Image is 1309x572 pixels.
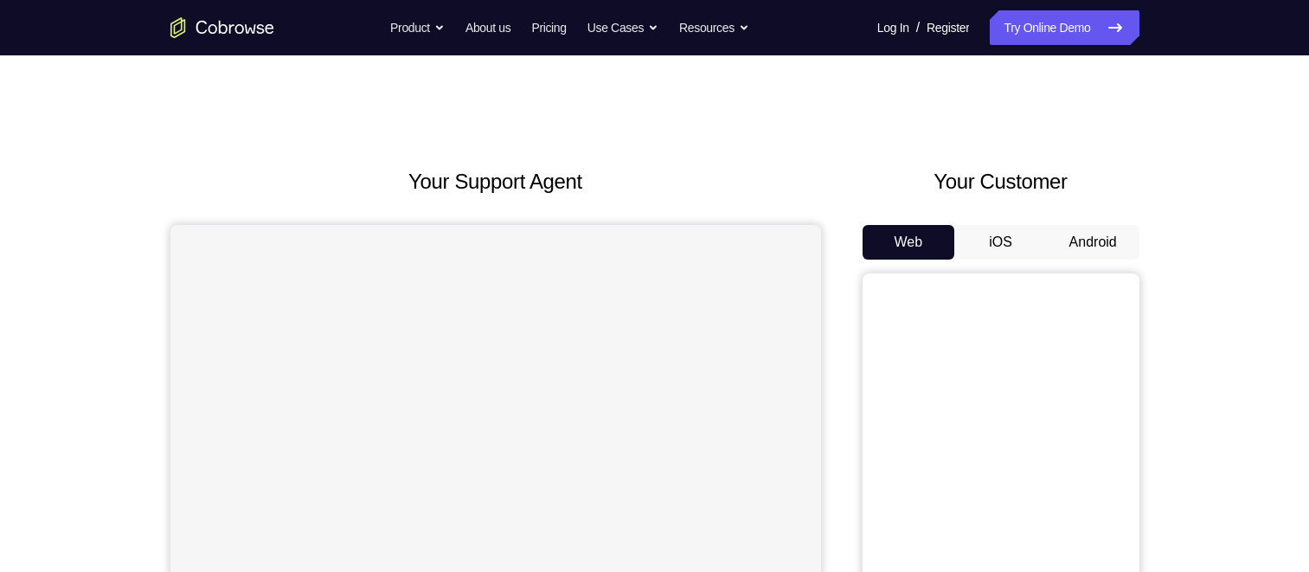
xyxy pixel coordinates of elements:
button: iOS [954,225,1047,260]
button: Use Cases [587,10,658,45]
h2: Your Support Agent [170,166,821,197]
button: Product [390,10,445,45]
a: About us [465,10,510,45]
button: Android [1047,225,1139,260]
a: Try Online Demo [990,10,1139,45]
button: Resources [679,10,749,45]
a: Register [927,10,969,45]
span: / [916,17,920,38]
a: Pricing [531,10,566,45]
a: Log In [877,10,909,45]
h2: Your Customer [863,166,1139,197]
button: Web [863,225,955,260]
a: Go to the home page [170,17,274,38]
